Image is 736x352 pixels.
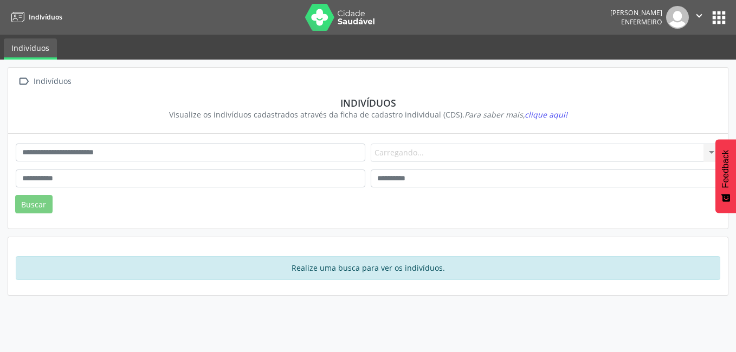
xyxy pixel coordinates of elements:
button: Feedback - Mostrar pesquisa [715,139,736,213]
a: Indivíduos [8,8,62,26]
button:  [689,6,709,29]
span: Indivíduos [29,12,62,22]
div: [PERSON_NAME] [610,8,662,17]
i:  [693,10,705,22]
a:  Indivíduos [16,74,73,89]
div: Visualize os indivíduos cadastrados através da ficha de cadastro individual (CDS). [23,109,713,120]
span: Enfermeiro [621,17,662,27]
span: clique aqui! [525,109,567,120]
a: Indivíduos [4,38,57,60]
span: Feedback [721,150,731,188]
button: Buscar [15,195,53,213]
div: Realize uma busca para ver os indivíduos. [16,256,720,280]
button: apps [709,8,728,27]
i: Para saber mais, [464,109,567,120]
img: img [666,6,689,29]
div: Indivíduos [31,74,73,89]
div: Indivíduos [23,97,713,109]
i:  [16,74,31,89]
